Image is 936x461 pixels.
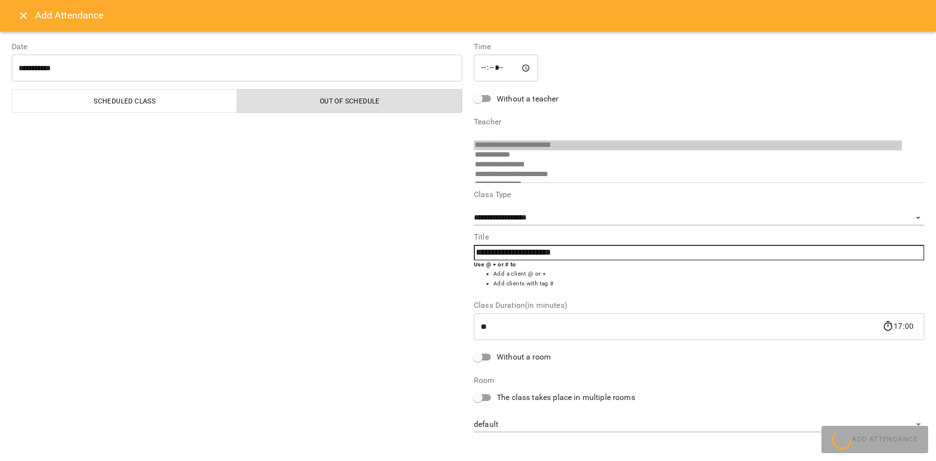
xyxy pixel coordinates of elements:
[497,93,559,105] span: Without a teacher
[474,233,924,241] label: Title
[474,191,924,199] label: Class Type
[18,95,232,107] span: Scheduled class
[493,279,924,289] li: Add clients with tag #
[474,261,516,268] b: Use @ + or # to
[474,43,924,51] label: Time
[35,8,924,23] h6: Add Attendance
[497,392,635,403] span: The class takes place in multiple rooms
[493,269,924,279] li: Add a client @ or +
[12,4,35,27] button: Close
[474,417,924,433] div: default
[12,43,462,51] label: Date
[12,89,237,113] button: Scheduled class
[474,377,924,384] label: Room
[497,351,551,363] span: Without a room
[237,89,463,113] button: Out of Schedule
[474,301,924,309] label: Class Duration(in minutes)
[243,95,457,107] span: Out of Schedule
[474,118,924,126] label: Teacher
